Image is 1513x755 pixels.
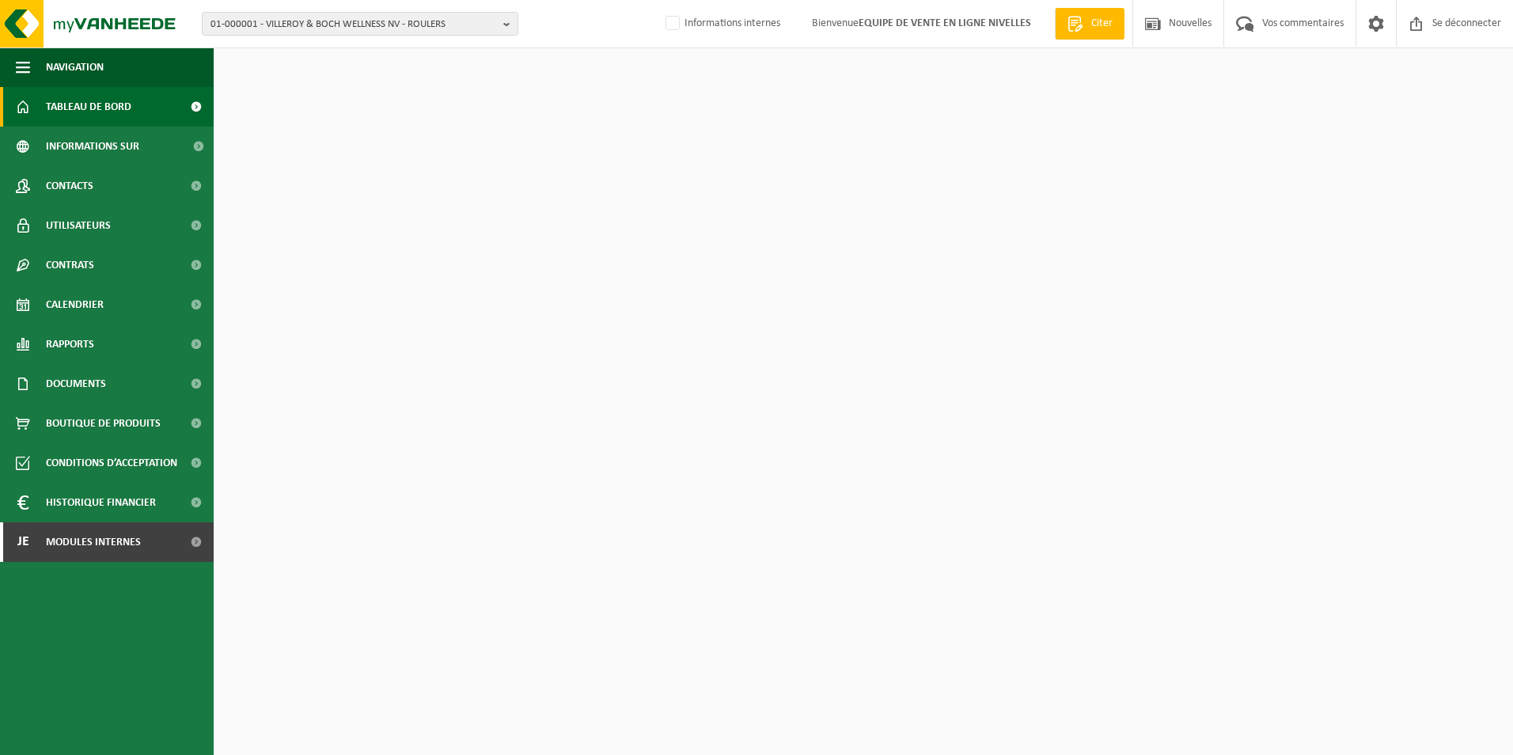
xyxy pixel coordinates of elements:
[1087,16,1117,32] span: Citer
[46,404,161,443] span: Boutique de produits
[46,245,94,285] span: Contrats
[46,483,156,522] span: Historique financier
[202,12,518,36] button: 01-000001 - VILLEROY & BOCH WELLNESS NV - ROULERS
[46,166,93,206] span: Contacts
[16,522,30,562] span: Je
[46,127,183,166] span: Informations sur l’entreprise
[46,285,104,324] span: Calendrier
[1055,8,1124,40] a: Citer
[46,87,131,127] span: Tableau de bord
[812,17,1031,29] font: Bienvenue
[210,13,497,36] span: 01-000001 - VILLEROY & BOCH WELLNESS NV - ROULERS
[46,364,106,404] span: Documents
[662,12,780,36] label: Informations internes
[859,17,1031,29] strong: EQUIPE DE VENTE EN LIGNE NIVELLES
[46,522,141,562] span: Modules internes
[46,443,177,483] span: Conditions d’acceptation
[46,324,94,364] span: Rapports
[46,206,111,245] span: Utilisateurs
[46,47,104,87] span: Navigation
